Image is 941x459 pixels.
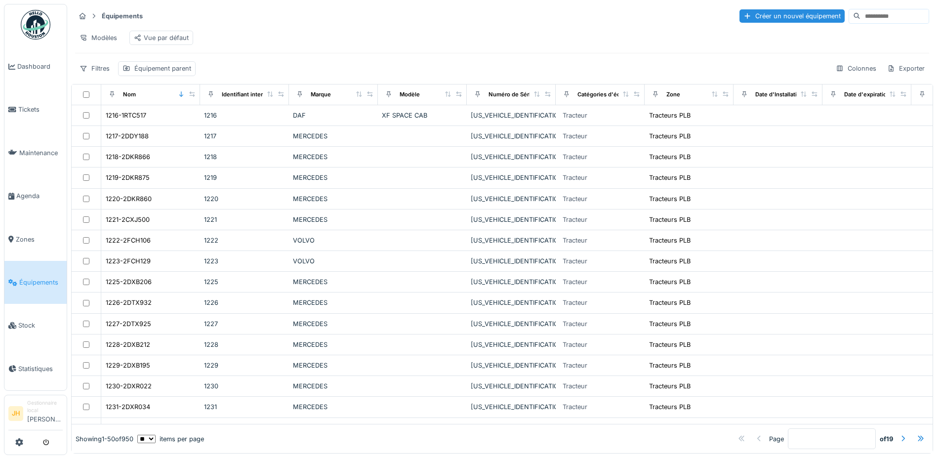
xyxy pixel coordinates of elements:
[204,277,285,287] div: 1225
[649,236,691,245] div: Tracteurs PLB
[4,304,67,347] a: Stock
[471,194,552,204] div: [US_VEHICLE_IDENTIFICATION_NUMBER]
[4,347,67,390] a: Statistiques
[19,148,63,158] span: Maintenance
[8,406,23,421] li: JH
[106,381,152,391] div: 1230-2DXR022
[471,256,552,266] div: [US_VEHICLE_IDENTIFICATION_NUMBER]
[106,236,151,245] div: 1222-2FCH106
[204,298,285,307] div: 1226
[204,111,285,120] div: 1216
[563,381,587,391] div: Tracteur
[106,298,152,307] div: 1226-2DTX932
[204,319,285,329] div: 1227
[563,131,587,141] div: Tracteur
[18,364,63,374] span: Statistiques
[563,256,587,266] div: Tracteur
[204,361,285,370] div: 1229
[106,402,150,412] div: 1231-2DXR034
[134,64,191,73] div: Équipement parent
[21,10,50,40] img: Badge_color-CXgf-gQk.svg
[649,277,691,287] div: Tracteurs PLB
[293,340,374,349] div: MERCEDES
[563,152,587,162] div: Tracteur
[755,90,804,99] div: Date d'Installation
[649,215,691,224] div: Tracteurs PLB
[204,194,285,204] div: 1220
[293,152,374,162] div: MERCEDES
[293,236,374,245] div: VOLVO
[563,194,587,204] div: Tracteur
[19,278,63,287] span: Équipements
[883,61,929,76] div: Exporter
[471,423,552,433] div: [US_VEHICLE_IDENTIFICATION_NUMBER]
[17,62,63,71] span: Dashboard
[649,256,691,266] div: Tracteurs PLB
[649,381,691,391] div: Tracteurs PLB
[471,319,552,329] div: [US_VEHICLE_IDENTIFICATION_NUMBER]
[400,90,420,99] div: Modèle
[563,319,587,329] div: Tracteur
[649,319,691,329] div: Tracteurs PLB
[106,173,150,182] div: 1219-2DKR875
[649,173,691,182] div: Tracteurs PLB
[471,152,552,162] div: [US_VEHICLE_IDENTIFICATION_NUMBER]
[293,298,374,307] div: MERCEDES
[204,402,285,412] div: 1231
[649,194,691,204] div: Tracteurs PLB
[471,111,552,120] div: [US_VEHICLE_IDENTIFICATION_NUMBER]
[106,277,152,287] div: 1225-2DXB206
[563,298,587,307] div: Tracteur
[204,340,285,349] div: 1228
[293,381,374,391] div: MERCEDES
[134,33,189,42] div: Vue par défaut
[649,340,691,349] div: Tracteurs PLB
[204,173,285,182] div: 1219
[563,173,587,182] div: Tracteur
[649,361,691,370] div: Tracteurs PLB
[471,173,552,182] div: [US_VEHICLE_IDENTIFICATION_NUMBER]
[563,277,587,287] div: Tracteur
[27,399,63,415] div: Gestionnaire local
[471,402,552,412] div: [US_VEHICLE_IDENTIFICATION_NUMBER]
[4,131,67,174] a: Maintenance
[293,131,374,141] div: MERCEDES
[293,215,374,224] div: MERCEDES
[649,298,691,307] div: Tracteurs PLB
[18,321,63,330] span: Stock
[649,423,691,433] div: Tracteurs PLB
[8,399,63,430] a: JH Gestionnaire local[PERSON_NAME]
[98,11,147,21] strong: Équipements
[4,88,67,131] a: Tickets
[204,256,285,266] div: 1223
[75,31,122,45] div: Modèles
[471,381,552,391] div: [US_VEHICLE_IDENTIFICATION_NUMBER]
[293,402,374,412] div: MERCEDES
[204,423,285,433] div: 1233A
[563,111,587,120] div: Tracteur
[106,215,150,224] div: 1221-2CXJ500
[577,90,646,99] div: Catégories d'équipement
[831,61,881,76] div: Colonnes
[204,381,285,391] div: 1230
[293,319,374,329] div: MERCEDES
[204,152,285,162] div: 1218
[382,111,463,120] div: XF SPACE CAB
[649,152,691,162] div: Tracteurs PLB
[844,90,890,99] div: Date d'expiration
[471,236,552,245] div: [US_VEHICLE_IDENTIFICATION_NUMBER]
[649,111,691,120] div: Tracteurs PLB
[293,256,374,266] div: VOLVO
[649,402,691,412] div: Tracteurs PLB
[563,215,587,224] div: Tracteur
[204,236,285,245] div: 1222
[293,111,374,120] div: DAF
[4,218,67,261] a: Zones
[106,423,158,433] div: 1233A-2DWB528
[666,90,680,99] div: Zone
[106,131,149,141] div: 1217-2DDY188
[4,261,67,304] a: Équipements
[880,434,893,444] strong: of 19
[106,319,151,329] div: 1227-2DTX925
[4,45,67,88] a: Dashboard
